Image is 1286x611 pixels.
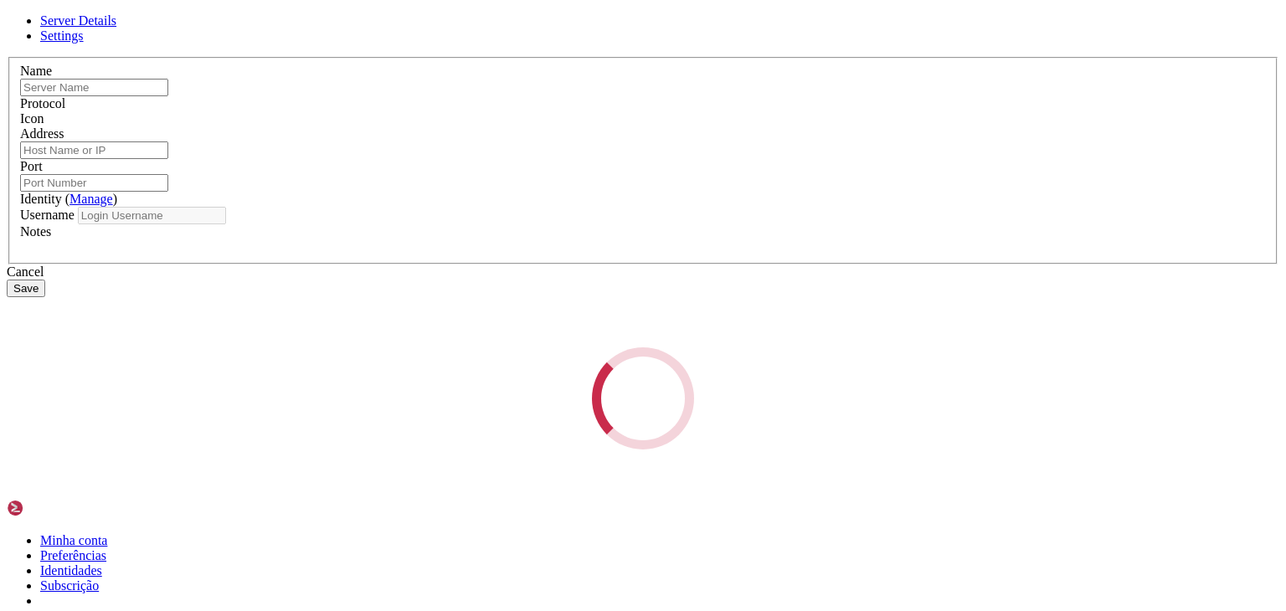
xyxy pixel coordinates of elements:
[40,28,84,43] a: Settings
[7,21,13,35] div: (0, 1)
[7,500,103,516] img: Shellngn
[20,64,52,78] label: Name
[40,548,106,562] a: Preferências
[20,159,43,173] label: Port
[40,563,102,578] a: Identidades
[40,578,99,593] a: Subscrição
[7,7,1067,21] x-row: Connection timed out
[40,13,116,28] a: Server Details
[20,192,117,206] label: Identity
[20,141,168,159] input: Host Name or IP
[20,174,168,192] input: Port Number
[78,207,226,224] input: Login Username
[20,79,168,96] input: Server Name
[7,280,45,297] button: Save
[20,96,65,110] label: Protocol
[20,208,75,222] label: Username
[592,347,694,449] div: Loading...
[7,264,1279,280] div: Cancel
[20,111,44,126] label: Icon
[20,224,51,239] label: Notes
[20,126,64,141] label: Address
[69,192,113,206] a: Manage
[65,192,117,206] span: ( )
[40,533,107,547] a: Minha conta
